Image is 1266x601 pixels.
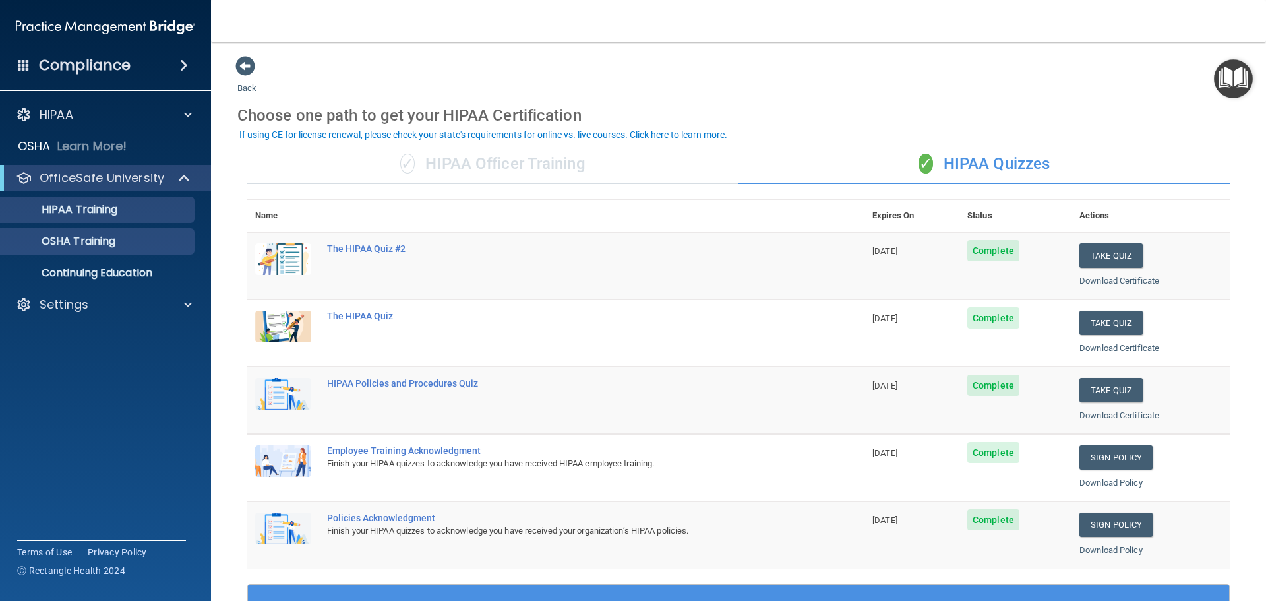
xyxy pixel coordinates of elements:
div: The HIPAA Quiz [327,311,799,321]
p: OfficeSafe University [40,170,164,186]
button: Open Resource Center [1214,59,1253,98]
div: HIPAA Quizzes [738,144,1230,184]
th: Name [247,200,319,232]
span: [DATE] [872,246,897,256]
a: Download Certificate [1079,343,1159,353]
span: Complete [967,240,1019,261]
div: HIPAA Policies and Procedures Quiz [327,378,799,389]
a: Privacy Policy [88,546,147,559]
div: HIPAA Officer Training [247,144,738,184]
div: Policies Acknowledgment [327,513,799,523]
a: Download Certificate [1079,276,1159,286]
p: OSHA Training [9,235,115,248]
a: Download Policy [1079,478,1143,488]
th: Status [959,200,1071,232]
span: [DATE] [872,448,897,458]
p: HIPAA Training [9,203,117,216]
span: ✓ [400,154,415,174]
th: Expires On [864,200,959,232]
button: Take Quiz [1079,378,1143,402]
button: Take Quiz [1079,243,1143,268]
div: The HIPAA Quiz #2 [327,243,799,254]
span: Complete [967,442,1019,463]
a: HIPAA [16,107,192,123]
a: Settings [16,297,192,313]
a: Sign Policy [1079,445,1153,470]
span: ✓ [919,154,933,174]
span: Complete [967,509,1019,530]
button: Take Quiz [1079,311,1143,335]
p: OSHA [18,139,51,154]
div: If using CE for license renewal, please check your state's requirements for online vs. live cours... [239,130,727,139]
a: OfficeSafe University [16,170,191,186]
a: Terms of Use [17,546,72,559]
img: PMB logo [16,14,195,40]
span: [DATE] [872,381,897,391]
a: Back [237,67,256,93]
p: Learn More! [57,139,127,154]
a: Download Certificate [1079,410,1159,420]
span: [DATE] [872,313,897,323]
div: Finish your HIPAA quizzes to acknowledge you have received HIPAA employee training. [327,456,799,472]
span: Ⓒ Rectangle Health 2024 [17,564,125,577]
iframe: Drift Widget Chat Controller [1038,507,1250,560]
span: Complete [967,375,1019,396]
span: Complete [967,307,1019,329]
p: Settings [40,297,88,313]
span: [DATE] [872,515,897,525]
p: HIPAA [40,107,73,123]
h4: Compliance [39,56,131,75]
div: Finish your HIPAA quizzes to acknowledge you have received your organization’s HIPAA policies. [327,523,799,539]
div: Choose one path to get your HIPAA Certification [237,96,1240,135]
div: Employee Training Acknowledgment [327,445,799,456]
p: Continuing Education [9,267,189,280]
th: Actions [1071,200,1230,232]
button: If using CE for license renewal, please check your state's requirements for online vs. live cours... [237,128,729,141]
